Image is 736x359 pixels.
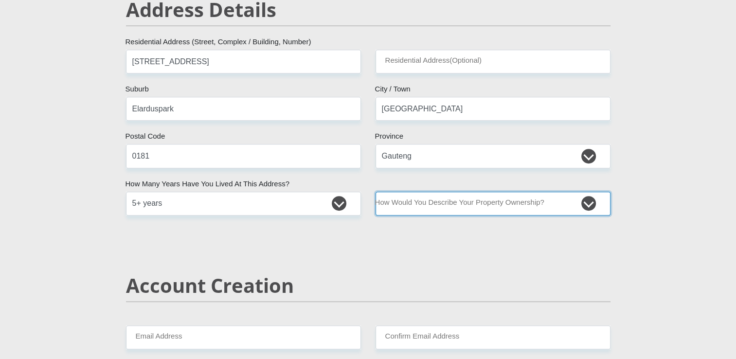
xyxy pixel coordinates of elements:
[376,325,610,349] input: Confirm Email Address
[376,97,610,121] input: City
[126,97,361,121] input: Suburb
[376,192,610,215] select: Please select a value
[126,192,361,215] select: Please select a value
[126,325,361,349] input: Email Address
[126,274,610,297] h2: Account Creation
[376,50,610,73] input: Address line 2 (Optional)
[126,144,361,168] input: Postal Code
[376,144,610,168] select: Please Select a Province
[126,50,361,73] input: Valid residential address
